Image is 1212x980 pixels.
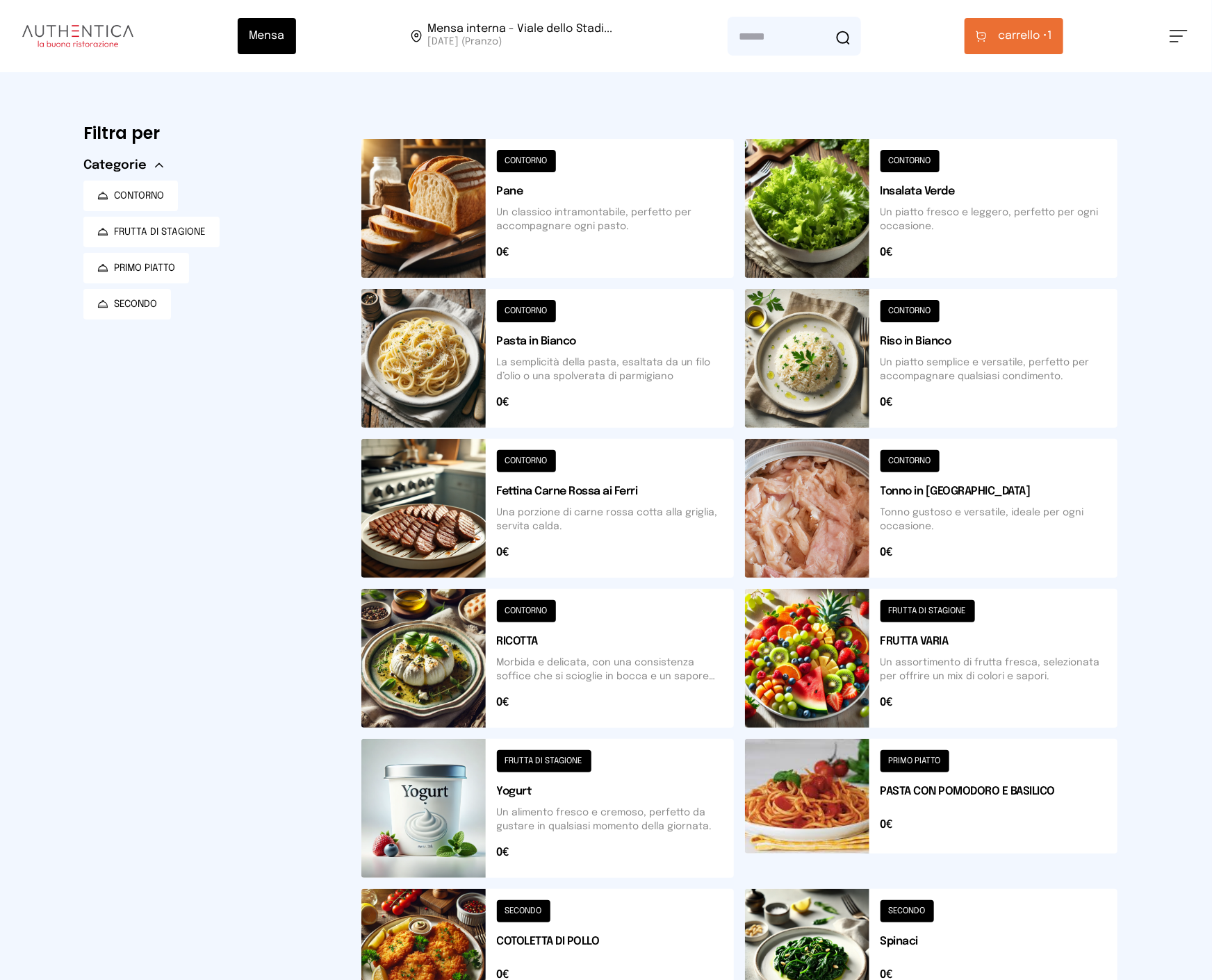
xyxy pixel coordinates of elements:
button: SECONDO [83,289,171,319]
span: 1 [998,28,1052,44]
button: CONTORNO [83,181,178,211]
span: CONTORNO [114,189,164,203]
span: carrello • [998,28,1047,44]
span: [DATE] (Pranzo) [427,35,612,49]
button: Mensa [238,18,296,54]
button: carrello •1 [965,18,1063,54]
button: Categorie [83,156,163,175]
button: FRUTTA DI STAGIONE [83,217,220,247]
span: PRIMO PIATTO [114,261,175,275]
h6: Filtra per [83,122,339,144]
button: PRIMO PIATTO [83,253,189,283]
span: Viale dello Stadio, 77, 05100 Terni TR, Italia [427,24,612,49]
img: logo.8f33a47.png [22,25,133,47]
span: FRUTTA DI STAGIONE [114,225,206,239]
span: SECONDO [114,297,157,311]
span: Categorie [83,156,147,175]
